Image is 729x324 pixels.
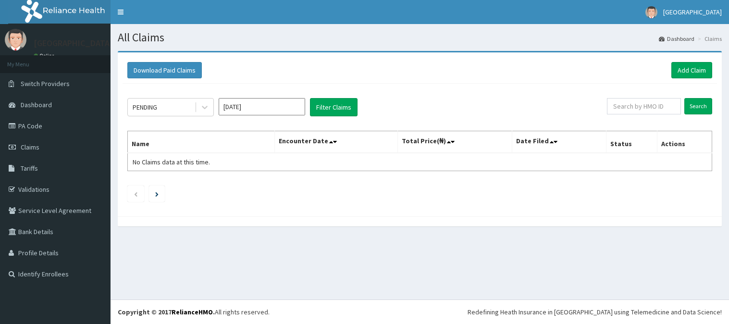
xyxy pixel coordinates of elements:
[663,8,722,16] span: [GEOGRAPHIC_DATA]
[134,189,138,198] a: Previous page
[512,131,606,153] th: Date Filed
[398,131,512,153] th: Total Price(₦)
[111,299,729,324] footer: All rights reserved.
[118,31,722,44] h1: All Claims
[606,131,657,153] th: Status
[5,29,26,50] img: User Image
[671,62,712,78] a: Add Claim
[133,102,157,112] div: PENDING
[219,98,305,115] input: Select Month and Year
[695,35,722,43] li: Claims
[645,6,657,18] img: User Image
[34,39,113,48] p: [GEOGRAPHIC_DATA]
[118,308,215,316] strong: Copyright © 2017 .
[310,98,358,116] button: Filter Claims
[155,189,159,198] a: Next page
[127,62,202,78] button: Download Paid Claims
[133,158,210,166] span: No Claims data at this time.
[34,52,57,59] a: Online
[275,131,398,153] th: Encounter Date
[659,35,694,43] a: Dashboard
[128,131,275,153] th: Name
[684,98,712,114] input: Search
[21,100,52,109] span: Dashboard
[21,79,70,88] span: Switch Providers
[657,131,712,153] th: Actions
[607,98,681,114] input: Search by HMO ID
[21,143,39,151] span: Claims
[468,307,722,317] div: Redefining Heath Insurance in [GEOGRAPHIC_DATA] using Telemedicine and Data Science!
[172,308,213,316] a: RelianceHMO
[21,164,38,173] span: Tariffs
